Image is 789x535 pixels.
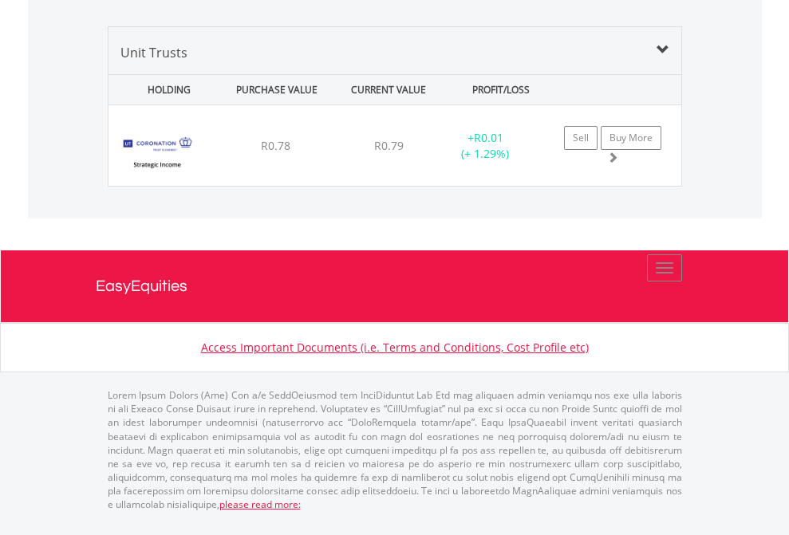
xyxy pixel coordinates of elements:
[374,138,404,153] span: R0.79
[96,250,694,322] a: EasyEquities
[261,138,290,153] span: R0.78
[334,75,443,104] div: CURRENT VALUE
[447,75,555,104] div: PROFIT/LOSS
[116,125,197,182] img: UT.ZA.CSIB4.png
[120,44,187,61] span: Unit Trusts
[219,498,301,511] a: please read more:
[474,130,503,145] span: R0.01
[108,388,682,511] p: Lorem Ipsum Dolors (Ame) Con a/e SeddOeiusmod tem InciDiduntut Lab Etd mag aliquaen admin veniamq...
[601,126,661,150] a: Buy More
[223,75,331,104] div: PURCHASE VALUE
[201,340,589,355] a: Access Important Documents (i.e. Terms and Conditions, Cost Profile etc)
[436,130,535,162] div: + (+ 1.29%)
[110,75,219,104] div: HOLDING
[564,126,598,150] a: Sell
